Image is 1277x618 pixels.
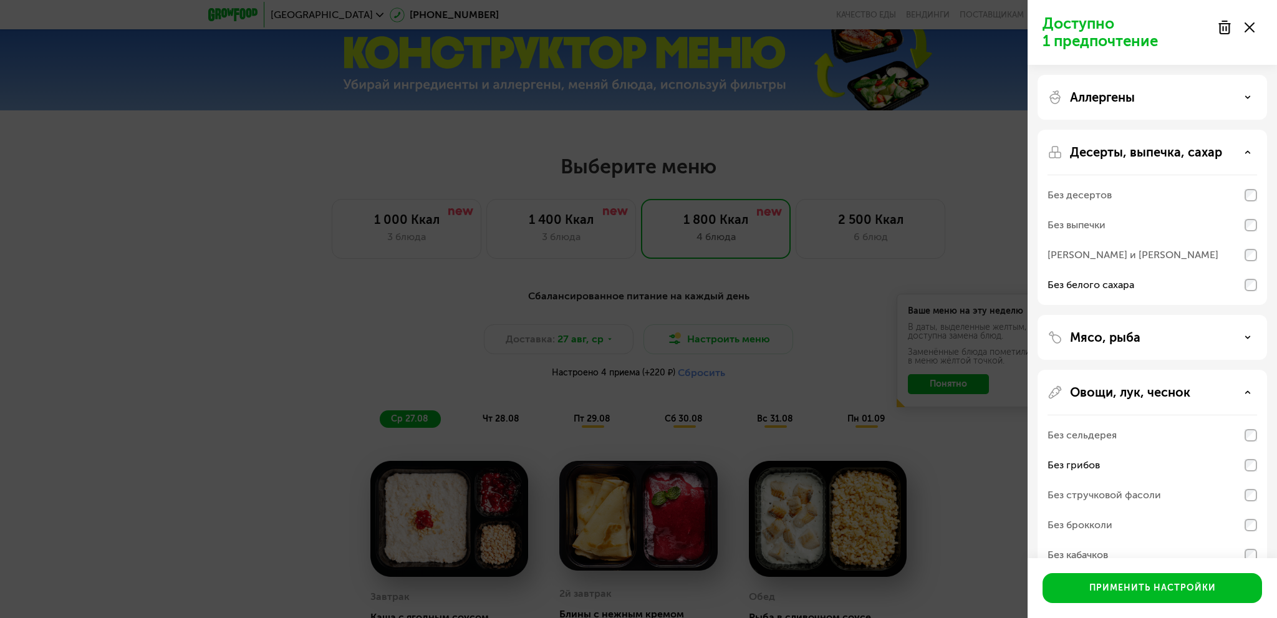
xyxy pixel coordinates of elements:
p: Десерты, выпечка, сахар [1070,145,1222,160]
div: Без выпечки [1048,218,1106,233]
p: Овощи, лук, чеснок [1070,385,1190,400]
div: Без грибов [1048,458,1100,473]
div: Без брокколи [1048,518,1112,533]
button: Применить настройки [1043,573,1262,603]
p: Мясо, рыба [1070,330,1140,345]
div: Применить настройки [1089,582,1216,594]
div: Без стручковой фасоли [1048,488,1161,503]
div: [PERSON_NAME] и [PERSON_NAME] [1048,248,1218,263]
p: Доступно 1 предпочтение [1043,15,1210,50]
div: Без сельдерея [1048,428,1117,443]
div: Без десертов [1048,188,1112,203]
div: Без кабачков [1048,548,1108,562]
div: Без белого сахара [1048,278,1134,292]
p: Аллергены [1070,90,1135,105]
